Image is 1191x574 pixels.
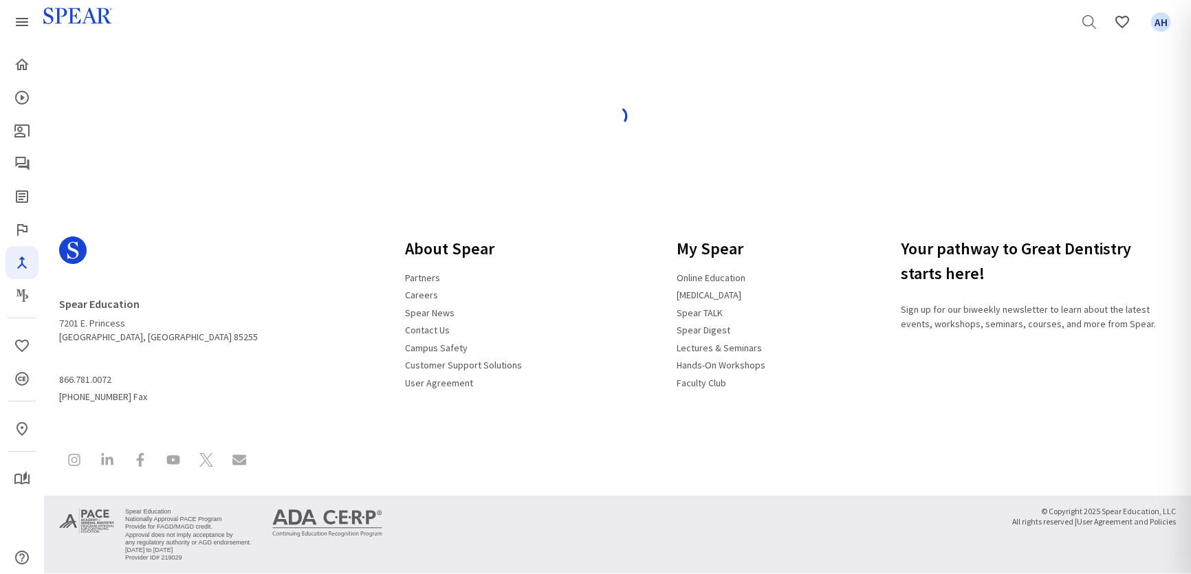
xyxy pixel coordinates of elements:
[668,266,754,289] a: Online Education
[59,236,87,264] svg: Spear Logo
[6,329,39,362] a: Favorites
[6,362,39,395] a: CE Credits
[668,301,731,324] a: Spear TALK
[397,318,458,342] a: Contact Us
[6,114,39,147] a: Patient Education
[1106,5,1139,38] a: Favorites
[607,105,629,127] img: spinner-blue.svg
[6,48,39,81] a: Home
[59,291,148,316] a: Spear Education
[68,85,1167,98] h4: Loading
[668,353,774,377] a: Hands-On Workshops
[901,231,1183,291] h3: Your pathway to Great Dentistry starts here!
[668,318,739,342] a: Spear Digest
[59,368,120,392] a: 866.781.0072
[224,445,254,478] a: Contact Spear Education
[668,231,774,267] h3: My Spear
[397,266,448,289] a: Partners
[125,445,155,478] a: Spear Education on Facebook
[272,509,382,537] img: ADA CERP Continuing Education Recognition Program
[6,5,39,38] a: Spear Products
[59,231,258,280] a: Spear Logo
[125,531,252,539] li: Approval does not imply acceptance by
[397,371,481,395] a: User Agreement
[6,213,39,246] a: Faculty Club Elite
[125,547,252,554] li: [DATE] to [DATE]
[1144,5,1177,38] a: Favorites
[1077,514,1176,529] a: User Agreement and Policies
[6,81,39,114] a: Courses
[397,301,463,324] a: Spear News
[668,336,770,360] a: Lectures & Seminars
[92,445,122,478] a: Spear Education on LinkedIn
[6,541,39,574] a: Help
[59,368,258,404] span: [PHONE_NUMBER] Fax
[59,445,89,478] a: Spear Education on Instagram
[6,180,39,213] a: Spear Digest
[668,371,734,395] a: Faculty Club
[125,508,252,516] li: Spear Education
[125,554,252,562] li: Provider ID# 219029
[191,445,221,478] a: Spear Education on X
[125,523,252,531] li: Provide for FAGD/MAGD credit.
[1073,5,1106,38] a: Search
[6,463,39,496] a: My Study Club
[397,336,476,360] a: Campus Safety
[1012,507,1176,527] small: © Copyright 2025 Spear Education, LLC All rights reserved |
[125,516,252,523] li: Nationally Approval PACE Program
[901,302,1183,331] p: Sign up for our biweekly newsletter to learn about the latest events, workshops, seminars, course...
[6,147,39,180] a: Spear Talk
[397,231,530,267] h3: About Spear
[59,507,114,536] img: Approved PACE Program Provider
[6,412,39,445] a: In-Person & Virtual
[668,283,750,307] a: [MEDICAL_DATA]
[158,445,188,478] a: Spear Education on YouTube
[397,283,446,307] a: Careers
[6,279,39,312] a: Masters Program
[125,539,252,547] li: any regulatory authority or AGD endorsement.
[6,246,39,279] a: Navigator Pro
[59,291,258,344] address: 7201 E. Princess [GEOGRAPHIC_DATA], [GEOGRAPHIC_DATA] 85255
[397,353,530,377] a: Customer Support Solutions
[1151,12,1171,32] span: AH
